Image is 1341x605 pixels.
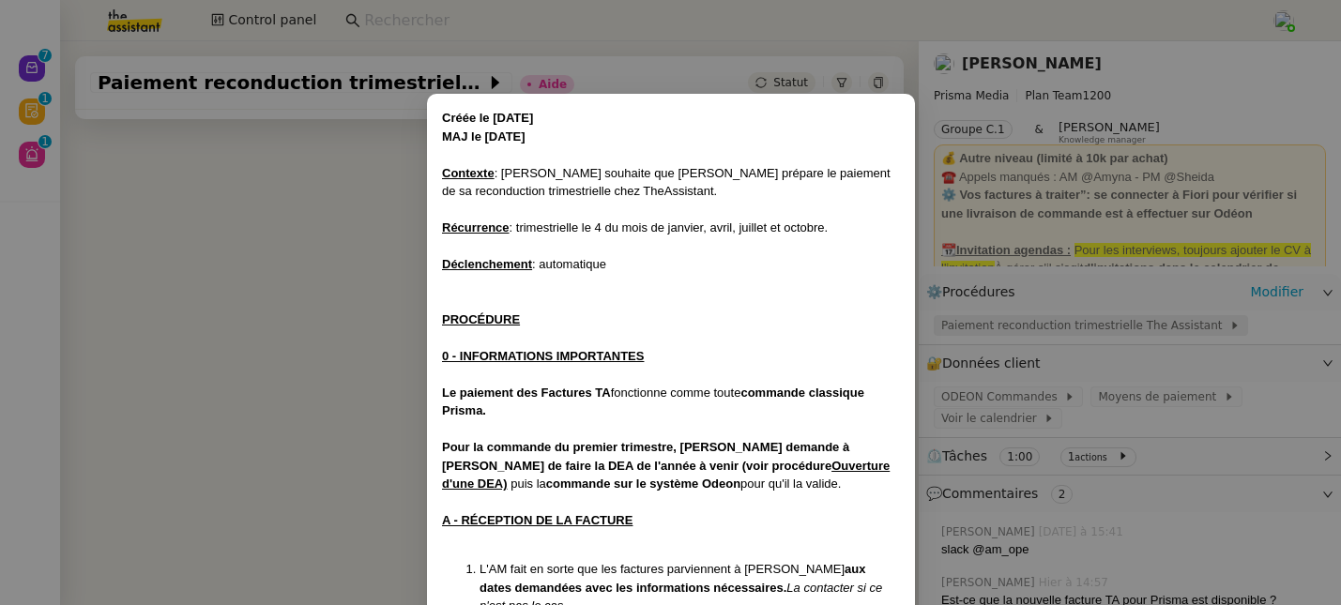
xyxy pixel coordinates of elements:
u: Ouverture d'une DEA) [442,459,890,492]
strong: commande sur le système Odeon [545,476,739,491]
u: Déclenchement [442,257,532,271]
u: A - RÉCEPTION DE LA FACTURE [442,513,632,527]
div: fonctionne comme toute [442,384,900,420]
strong: Créée le [DATE] [442,111,533,125]
u: Contexte [442,166,495,180]
div: : automatique [442,255,900,274]
strong: Le paiement des Factures TA [442,386,611,400]
div: : trimestrielle le 4 du mois de janvier, avril, juillet et octobre. [442,219,900,237]
div: puis la pour qu'il la valide. [442,438,900,493]
strong: Pour la commande du premier trimestre, [PERSON_NAME] demande à [PERSON_NAME] de faire la DEA de l... [442,440,890,491]
strong: aux dates demandées avec les informations nécessaires. [480,562,865,595]
u: 0 - INFORMATIONS IMPORTANTES [442,349,644,363]
div: : [PERSON_NAME] souhaite que [PERSON_NAME] prépare le paiement de sa reconduction trimestrielle c... [442,164,900,201]
strong: commande classique Prisma. [442,386,864,418]
u: Récurrence [442,220,510,234]
strong: MAJ le [DATE] [442,129,526,144]
u: PROCÉDURE [442,312,520,326]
